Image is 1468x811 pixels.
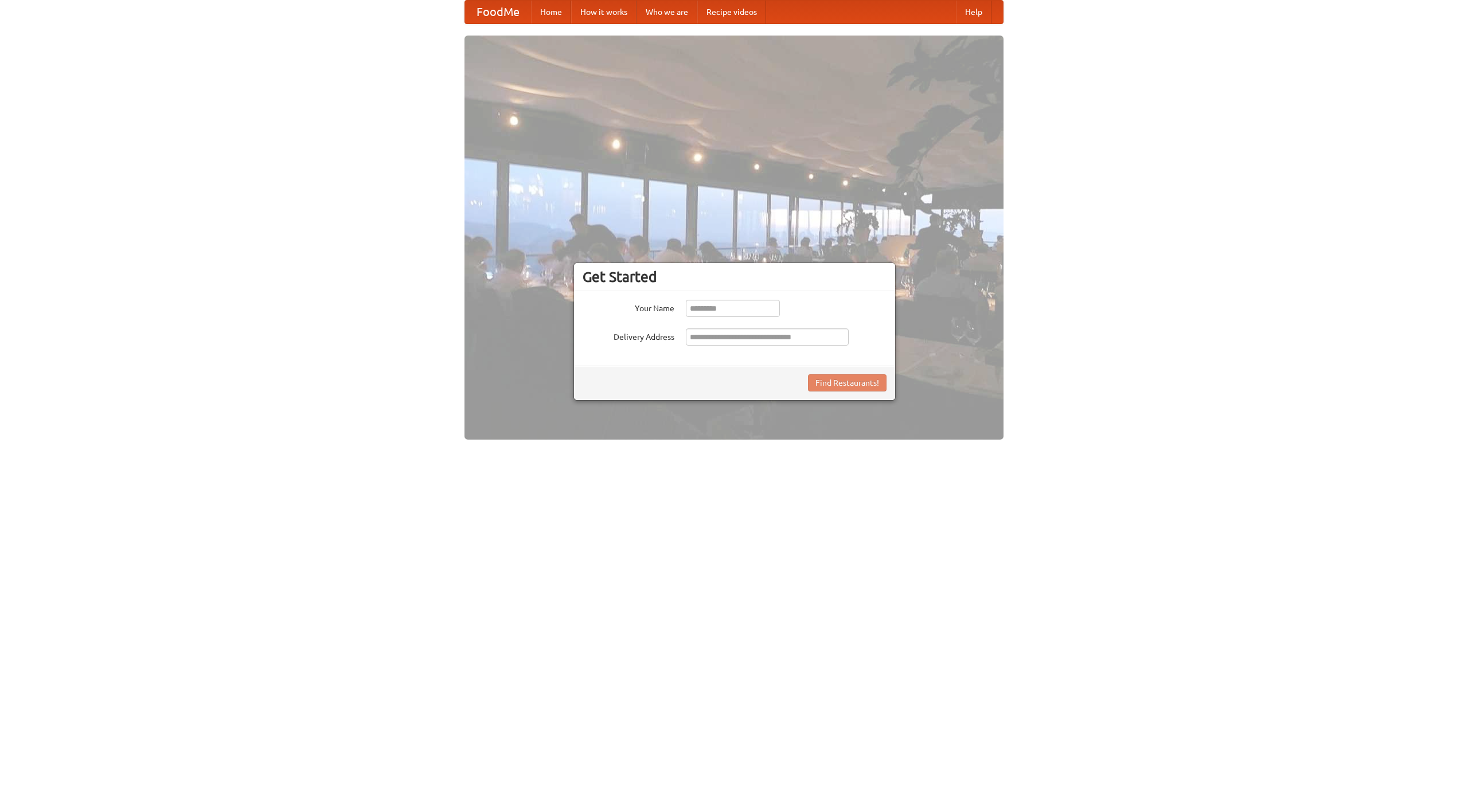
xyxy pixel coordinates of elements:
a: FoodMe [465,1,531,23]
label: Your Name [583,300,674,314]
a: Who we are [637,1,697,23]
a: Home [531,1,571,23]
a: Recipe videos [697,1,766,23]
h3: Get Started [583,268,887,285]
a: How it works [571,1,637,23]
label: Delivery Address [583,328,674,343]
a: Help [956,1,991,23]
button: Find Restaurants! [808,374,887,391]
